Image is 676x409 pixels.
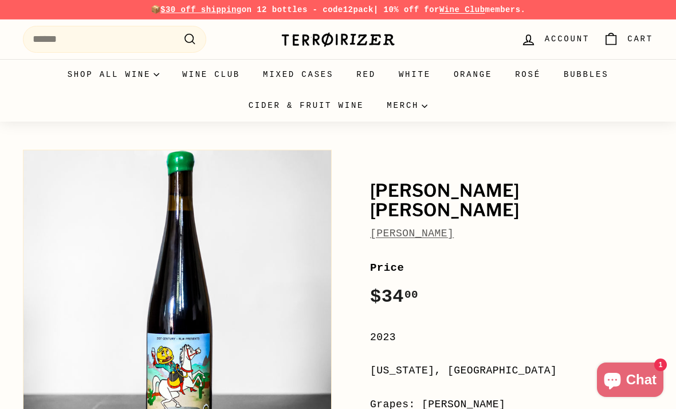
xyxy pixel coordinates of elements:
a: [PERSON_NAME] [370,228,454,239]
a: Bubbles [552,59,620,90]
a: White [387,59,442,90]
label: Price [370,259,653,276]
a: Wine Club [439,5,485,14]
p: 📦 on 12 bottles - code | 10% off for members. [23,3,653,16]
a: Cart [596,22,660,56]
strong: 12pack [343,5,374,14]
a: Cider & Fruit Wine [237,90,376,121]
h1: [PERSON_NAME] [PERSON_NAME] [370,181,653,220]
a: Account [514,22,596,56]
span: Cart [627,33,653,45]
inbox-online-store-chat: Shopify online store chat [594,363,667,400]
a: Mixed Cases [251,59,345,90]
span: Account [545,33,589,45]
sup: 00 [404,289,418,301]
span: $34 [370,286,418,307]
div: 2023 [370,329,653,346]
span: $30 off shipping [160,5,242,14]
div: [US_STATE], [GEOGRAPHIC_DATA] [370,363,653,379]
a: Rosé [504,59,552,90]
a: Orange [442,59,504,90]
summary: Merch [375,90,439,121]
a: Wine Club [171,59,251,90]
a: Red [345,59,387,90]
summary: Shop all wine [56,59,171,90]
